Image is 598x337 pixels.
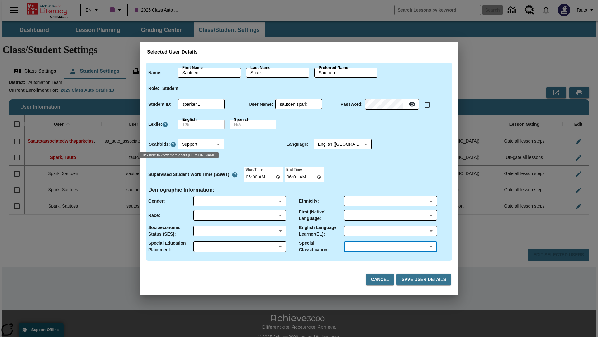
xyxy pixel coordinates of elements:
[148,198,165,204] p: Gender :
[148,224,193,237] p: Socioeconomic Status (SES) :
[149,141,170,148] p: Scaffolds :
[229,169,240,180] button: Supervised Student Work Time is the timeframe when students can take LevelSet and when lessons ar...
[299,198,319,204] p: Ethnicity :
[396,274,451,285] button: Save User Details
[249,101,273,108] p: User Name :
[250,65,270,71] label: Last Name
[299,209,344,222] p: First (Native) Language :
[182,65,203,71] label: First Name
[148,70,162,76] p: Name :
[234,117,249,122] label: Spanish
[244,167,263,172] label: Start Time
[285,167,302,172] label: End Time
[148,169,242,180] div: :
[178,139,224,149] div: Support
[366,274,394,285] button: Cancel
[170,141,176,148] button: Click here to know more about Scaffolds
[138,152,219,158] div: Click here to know more about [PERSON_NAME]
[162,85,178,92] p: Student
[147,49,451,55] h3: Selected User Details
[148,171,229,178] p: Supervised Student Work Time (SSWT)
[319,65,348,71] label: Preferred Name
[314,139,372,149] div: English ([GEOGRAPHIC_DATA])
[314,139,372,149] div: Language
[421,99,432,110] button: Copy text to clipboard
[178,99,225,109] div: Student ID
[299,240,344,253] p: Special Classification :
[406,98,418,110] button: Reveal Password
[148,212,160,219] p: Race :
[162,121,168,128] a: Click here to know more about Lexiles, Will open in new tab
[178,139,224,149] div: Scaffolds
[182,117,197,122] label: English
[148,121,162,128] p: Lexile :
[148,101,172,108] p: Student ID :
[299,224,344,237] p: English Language Learner(EL) :
[365,99,419,110] div: Password
[287,141,309,148] p: Language :
[340,101,363,108] p: Password :
[148,240,193,253] p: Special Education Placement :
[275,99,322,109] div: User Name
[148,187,215,193] h4: Demographic Information :
[148,85,159,92] p: Role :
